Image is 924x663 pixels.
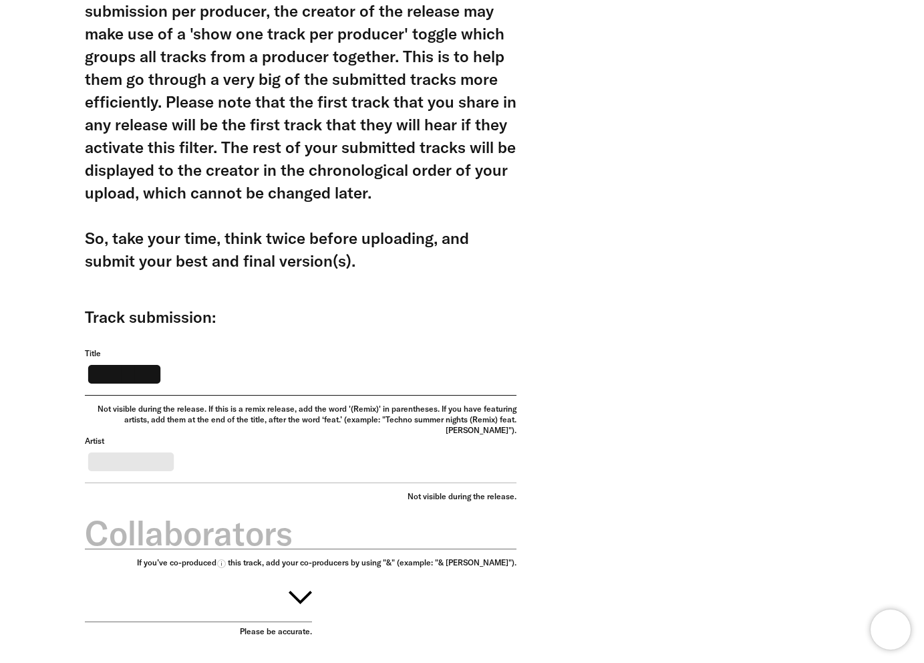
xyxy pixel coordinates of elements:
label: Artist [85,436,517,446]
div: Please be accurate. [85,626,312,642]
div: Track submission: [85,305,517,328]
div: Not visible during the release. [85,491,517,502]
label: Title [85,348,517,359]
div: Not visible during the release. If this is a remix release, add the word '(Remix)' in parentheses... [85,404,517,436]
iframe: Brevo live chat [871,610,911,650]
label: Collaborators [85,510,517,557]
div: If you’ve co-produced this track, add your co-producers by using "&" (example: "& [PERSON_NAME]"). [85,557,517,568]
